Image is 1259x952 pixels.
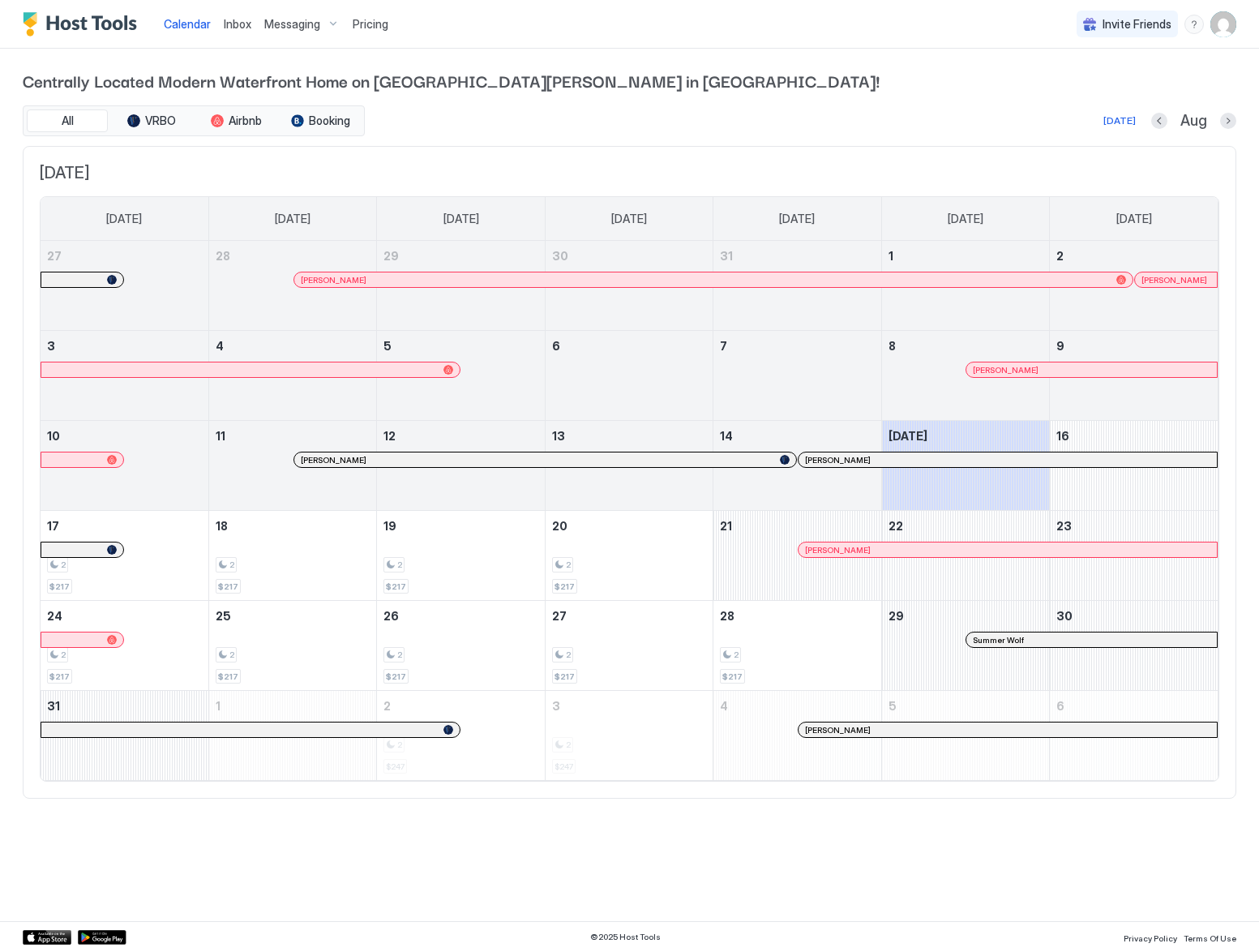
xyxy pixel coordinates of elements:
[195,109,276,132] button: Airbnb
[882,241,1049,271] a: August 1, 2025
[590,932,661,942] span: © 2025 Host Tools
[383,249,399,263] span: 29
[61,650,66,660] span: 2
[301,455,366,465] span: [PERSON_NAME]
[552,339,560,353] span: 6
[1050,421,1218,451] a: August 16, 2025
[889,699,897,713] span: 5
[546,511,713,541] a: August 20, 2025
[566,650,571,660] span: 2
[1103,17,1171,32] span: Invite Friends
[881,511,1049,601] td: August 22, 2025
[208,421,376,511] td: August 11, 2025
[545,601,713,691] td: August 27, 2025
[383,429,396,443] span: 12
[552,699,560,713] span: 3
[377,601,545,691] td: August 26, 2025
[1116,212,1152,226] span: [DATE]
[90,197,158,241] a: Sunday
[722,671,743,682] span: $217
[377,601,544,631] a: August 26, 2025
[386,671,406,682] span: $217
[881,601,1049,691] td: August 29, 2025
[229,560,234,570] span: 2
[377,421,545,511] td: August 12, 2025
[973,365,1038,375] span: [PERSON_NAME]
[1050,511,1218,541] a: August 23, 2025
[546,601,713,631] a: August 27, 2025
[973,365,1210,375] div: [PERSON_NAME]
[209,421,376,451] a: August 11, 2025
[595,197,663,241] a: Wednesday
[41,691,208,721] a: August 31, 2025
[16,897,55,936] iframe: Intercom live chat
[713,331,880,361] a: August 7, 2025
[280,109,361,132] button: Booking
[1050,331,1218,421] td: August 9, 2025
[145,114,176,128] span: VRBO
[377,691,545,781] td: September 2, 2025
[41,421,208,451] a: August 10, 2025
[545,241,713,331] td: July 30, 2025
[1050,601,1218,691] td: August 30, 2025
[216,249,230,263] span: 28
[1050,511,1218,601] td: August 23, 2025
[40,163,1219,183] span: [DATE]
[164,17,211,31] span: Calendar
[545,421,713,511] td: August 13, 2025
[1056,339,1064,353] span: 9
[209,331,376,361] a: August 4, 2025
[209,601,376,631] a: August 25, 2025
[216,519,228,533] span: 18
[713,691,881,781] td: September 4, 2025
[720,339,727,353] span: 7
[545,511,713,601] td: August 20, 2025
[216,609,231,623] span: 25
[1050,421,1218,511] td: August 16, 2025
[734,650,739,660] span: 2
[259,197,327,241] a: Monday
[397,650,402,660] span: 2
[377,691,544,721] a: September 2, 2025
[931,197,1000,241] a: Friday
[889,249,893,263] span: 1
[397,560,402,570] span: 2
[1210,11,1236,37] div: User profile
[301,275,366,285] span: [PERSON_NAME]
[47,339,55,353] span: 3
[1050,241,1218,271] a: August 2, 2025
[23,12,144,36] a: Host Tools Logo
[566,560,571,570] span: 2
[720,699,728,713] span: 4
[720,609,734,623] span: 28
[41,691,208,781] td: August 31, 2025
[229,650,234,660] span: 2
[1100,197,1168,241] a: Saturday
[1050,331,1218,361] a: August 9, 2025
[41,331,208,421] td: August 3, 2025
[763,197,831,241] a: Thursday
[720,519,732,533] span: 21
[264,17,320,32] span: Messaging
[881,241,1049,331] td: August 1, 2025
[881,421,1049,511] td: August 15, 2025
[948,212,983,226] span: [DATE]
[49,671,70,682] span: $217
[208,601,376,691] td: August 25, 2025
[611,212,647,226] span: [DATE]
[1056,609,1073,623] span: 30
[1056,429,1069,443] span: 16
[889,519,903,533] span: 22
[713,511,881,601] td: August 21, 2025
[23,930,71,945] div: App Store
[208,691,376,781] td: September 1, 2025
[555,671,575,682] span: $217
[1124,928,1177,946] a: Privacy Policy
[224,17,251,31] span: Inbox
[779,212,815,226] span: [DATE]
[61,560,66,570] span: 2
[41,511,208,541] a: August 17, 2025
[713,601,881,691] td: August 28, 2025
[1220,113,1236,129] button: Next month
[62,114,74,128] span: All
